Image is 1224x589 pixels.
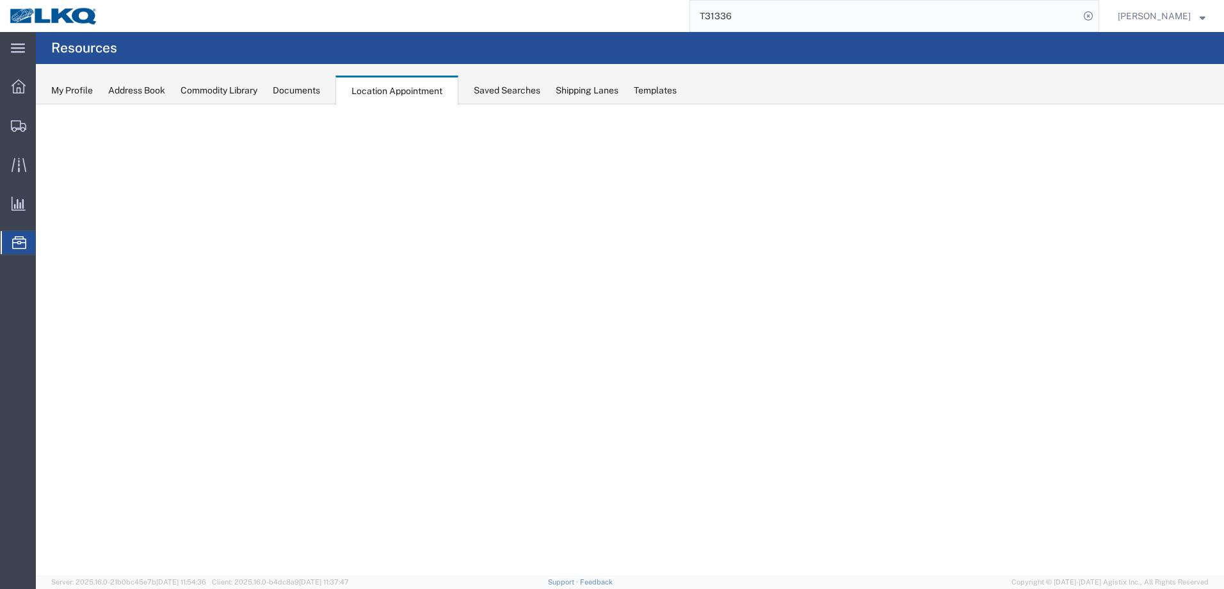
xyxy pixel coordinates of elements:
div: Commodity Library [181,84,257,97]
h4: Resources [51,32,117,64]
span: Ryan Gledhill [1118,9,1191,23]
span: [DATE] 11:54:36 [156,578,206,586]
div: Shipping Lanes [556,84,618,97]
iframe: FS Legacy Container [36,104,1224,576]
img: logo [9,6,99,26]
div: Documents [273,84,320,97]
div: My Profile [51,84,93,97]
span: Client: 2025.16.0-b4dc8a9 [212,578,349,586]
span: Server: 2025.16.0-21b0bc45e7b [51,578,206,586]
a: Feedback [580,578,613,586]
span: [DATE] 11:37:47 [299,578,349,586]
button: [PERSON_NAME] [1117,8,1206,24]
a: Support [548,578,580,586]
div: Templates [634,84,677,97]
div: Address Book [108,84,165,97]
span: Copyright © [DATE]-[DATE] Agistix Inc., All Rights Reserved [1011,577,1209,588]
div: Location Appointment [335,76,458,105]
div: Saved Searches [474,84,540,97]
input: Search for shipment number, reference number [690,1,1079,31]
